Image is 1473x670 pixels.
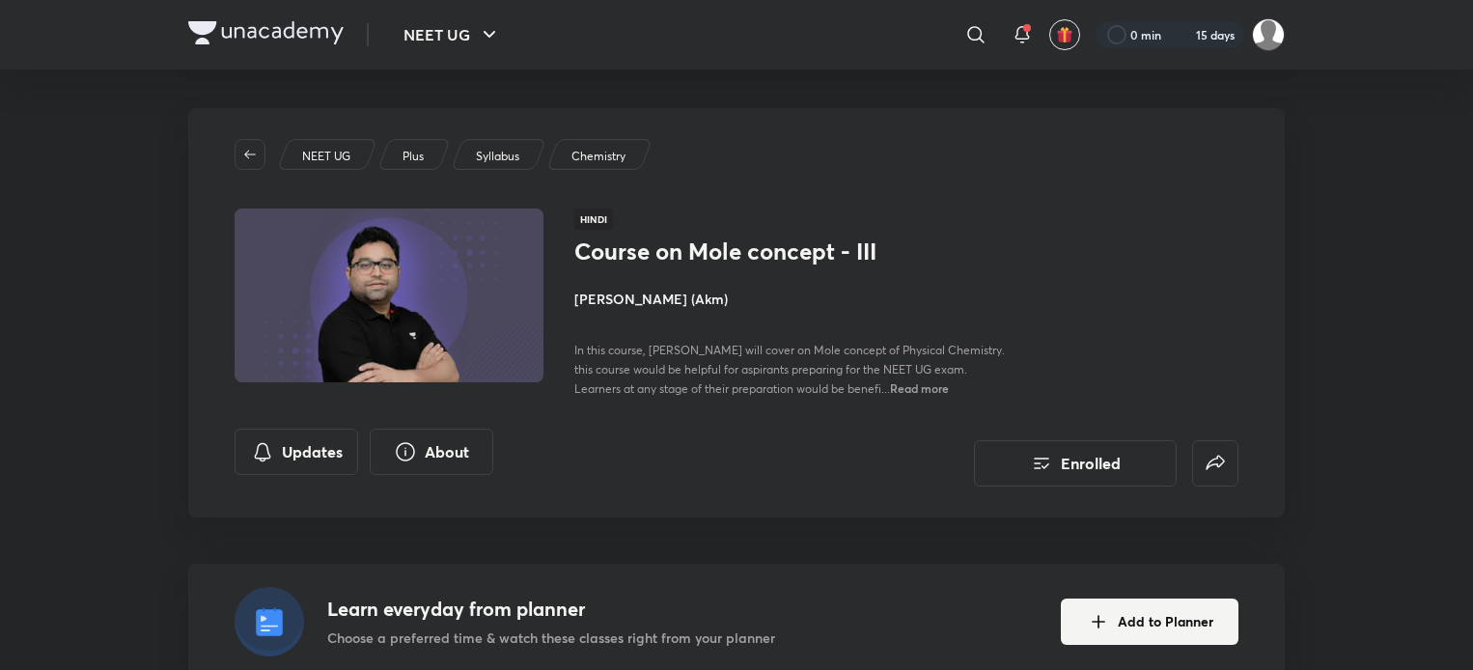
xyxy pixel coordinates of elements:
[1049,19,1080,50] button: avatar
[188,21,344,49] a: Company Logo
[1192,440,1238,487] button: false
[1252,18,1285,51] img: surabhi
[476,148,519,165] p: Syllabus
[574,289,1007,309] h4: [PERSON_NAME] (Akm)
[974,440,1177,487] button: Enrolled
[1056,26,1073,43] img: avatar
[299,148,354,165] a: NEET UG
[327,628,775,648] p: Choose a preferred time & watch these classes right from your planner
[574,343,1005,396] span: In this course, [PERSON_NAME] will cover on Mole concept of Physical Chemistry. this course would...
[302,148,350,165] p: NEET UG
[569,148,629,165] a: Chemistry
[890,380,949,396] span: Read more
[1173,25,1192,44] img: streak
[574,237,890,265] h1: Course on Mole concept - III
[1061,599,1238,645] button: Add to Planner
[327,595,775,624] h4: Learn everyday from planner
[188,21,344,44] img: Company Logo
[403,148,424,165] p: Plus
[473,148,523,165] a: Syllabus
[235,429,358,475] button: Updates
[392,15,513,54] button: NEET UG
[232,207,546,384] img: Thumbnail
[574,209,613,230] span: Hindi
[571,148,625,165] p: Chemistry
[400,148,428,165] a: Plus
[370,429,493,475] button: About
